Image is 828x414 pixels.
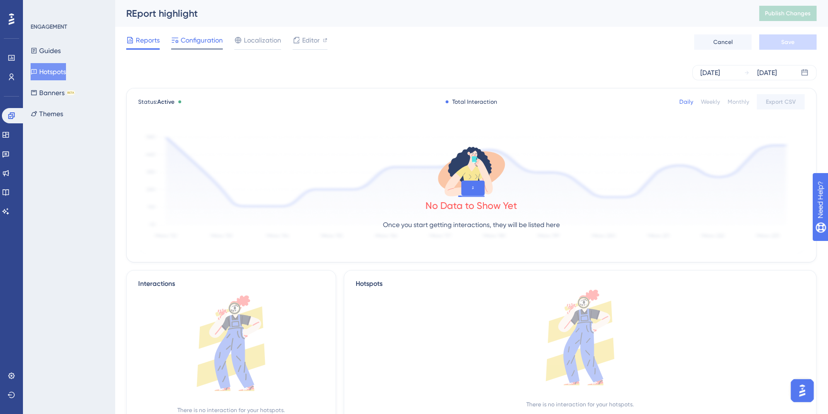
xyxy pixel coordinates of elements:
div: BETA [66,90,75,95]
button: Cancel [694,34,752,50]
button: Hotspots [31,63,66,80]
span: Editor [302,34,320,46]
button: BannersBETA [31,84,75,101]
span: Cancel [713,38,733,46]
div: No Data to Show Yet [425,199,517,212]
div: Interactions [138,278,175,290]
button: Save [759,34,817,50]
div: Daily [679,98,693,106]
div: [DATE] [757,67,777,78]
div: Hotspots [356,278,805,290]
div: [DATE] [700,67,720,78]
div: There is no interaction for your hotspots. [526,401,634,408]
div: Total Interaction [446,98,497,106]
span: Need Help? [22,2,60,14]
div: REport highlight [126,7,735,20]
span: Save [781,38,795,46]
div: Monthly [728,98,749,106]
button: Guides [31,42,61,59]
div: There is no interaction for your hotspots. [177,406,285,414]
span: Reports [136,34,160,46]
p: Once you start getting interactions, they will be listed here [383,219,560,230]
span: Active [157,98,174,105]
iframe: UserGuiding AI Assistant Launcher [788,376,817,405]
div: ENGAGEMENT [31,23,67,31]
span: Status: [138,98,174,106]
button: Publish Changes [759,6,817,21]
span: Publish Changes [765,10,811,17]
button: Themes [31,105,63,122]
span: Configuration [181,34,223,46]
div: Weekly [701,98,720,106]
span: Export CSV [766,98,796,106]
span: Localization [244,34,281,46]
button: Export CSV [757,94,805,109]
